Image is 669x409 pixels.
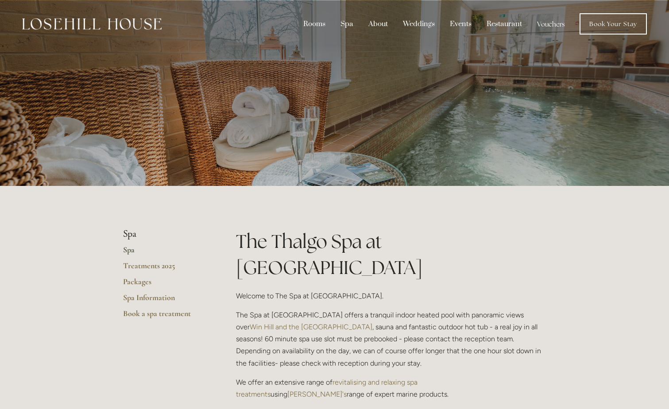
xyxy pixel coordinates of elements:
[123,228,208,240] li: Spa
[530,15,572,32] a: Vouchers
[443,15,478,32] div: Events
[236,290,546,302] p: Welcome to The Spa at [GEOGRAPHIC_DATA].
[123,309,208,324] a: Book a spa treatment
[22,18,162,30] img: Losehill House
[334,15,360,32] div: Spa
[396,15,441,32] div: Weddings
[236,376,546,400] p: We offer an extensive range of using range of expert marine products.
[236,309,546,369] p: The Spa at [GEOGRAPHIC_DATA] offers a tranquil indoor heated pool with panoramic views over , sau...
[580,13,647,35] a: Book Your Stay
[362,15,394,32] div: About
[123,261,208,277] a: Treatments 2025
[236,228,546,281] h1: The Thalgo Spa at [GEOGRAPHIC_DATA]
[250,323,372,331] a: Win Hill and the [GEOGRAPHIC_DATA]
[287,390,347,398] a: [PERSON_NAME]'s
[123,245,208,261] a: Spa
[123,293,208,309] a: Spa Information
[480,15,529,32] div: Restaurant
[297,15,332,32] div: Rooms
[123,277,208,293] a: Packages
